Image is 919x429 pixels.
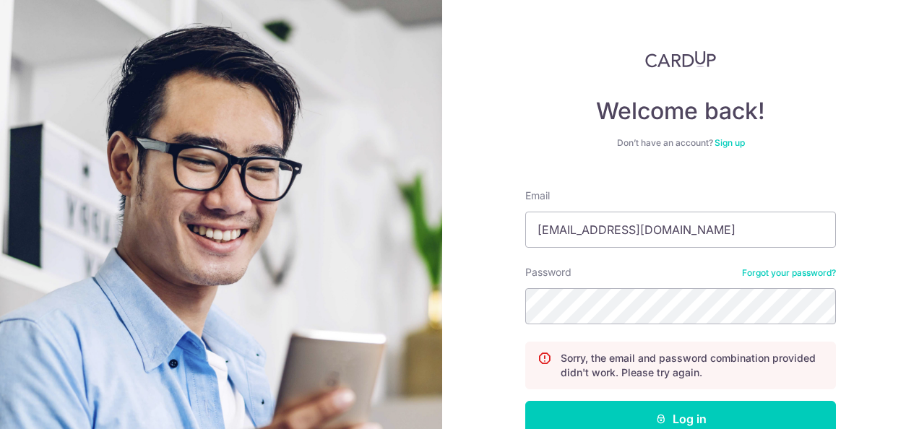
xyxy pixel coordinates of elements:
h4: Welcome back! [525,97,836,126]
input: Enter your Email [525,212,836,248]
p: Sorry, the email and password combination provided didn't work. Please try again. [561,351,824,380]
label: Email [525,188,550,203]
img: CardUp Logo [645,51,716,68]
div: Don’t have an account? [525,137,836,149]
a: Sign up [715,137,745,148]
a: Forgot your password? [742,267,836,279]
label: Password [525,265,571,279]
